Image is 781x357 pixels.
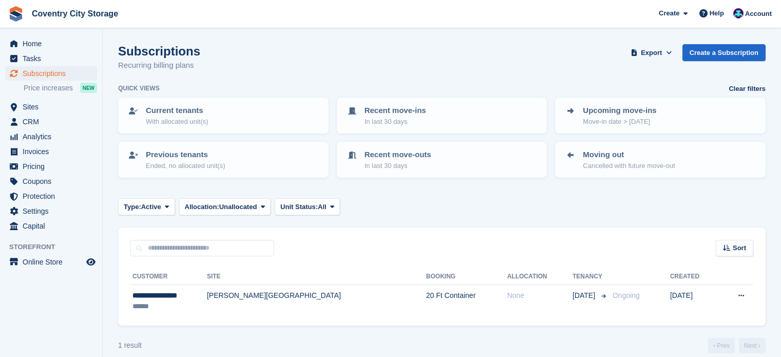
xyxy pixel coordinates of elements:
a: menu [5,144,97,159]
span: Settings [23,204,84,218]
span: Price increases [24,83,73,93]
span: Unallocated [219,202,257,212]
p: In last 30 days [365,161,431,171]
span: CRM [23,115,84,129]
span: Active [141,202,161,212]
span: Pricing [23,159,84,174]
img: stora-icon-8386f47178a22dfd0bd8f6a31ec36ba5ce8667c1dd55bd0f319d3a0aa187defe.svg [8,6,24,22]
th: Tenancy [573,269,608,285]
a: menu [5,129,97,144]
p: Cancelled with future move-out [583,161,675,171]
p: Recurring billing plans [118,60,200,71]
p: Recent move-outs [365,149,431,161]
span: Sites [23,100,84,114]
button: Export [629,44,674,61]
a: menu [5,115,97,129]
p: Previous tenants [146,149,225,161]
a: Price increases NEW [24,82,97,93]
button: Type: Active [118,198,175,215]
a: menu [5,255,97,269]
a: menu [5,174,97,189]
h6: Quick views [118,84,160,93]
th: Created [670,269,718,285]
div: None [507,290,573,301]
th: Site [207,269,426,285]
span: Account [745,9,772,19]
button: Unit Status: All [275,198,340,215]
p: Recent move-ins [365,105,426,117]
span: Unit Status: [280,202,318,212]
p: Ended, no allocated unit(s) [146,161,225,171]
a: Moving out Cancelled with future move-out [556,143,765,177]
div: NEW [80,83,97,93]
a: Current tenants With allocated unit(s) [119,99,328,133]
a: menu [5,189,97,203]
span: Subscriptions [23,66,84,81]
span: All [318,202,327,212]
th: Booking [426,269,507,285]
span: Invoices [23,144,84,159]
a: Create a Subscription [682,44,766,61]
h1: Subscriptions [118,44,200,58]
a: Upcoming move-ins Move-in date > [DATE] [556,99,765,133]
span: Sort [733,243,746,253]
a: Recent move-outs In last 30 days [338,143,546,177]
a: menu [5,219,97,233]
p: Current tenants [146,105,208,117]
span: Storefront [9,242,102,252]
span: Allocation: [185,202,219,212]
a: Preview store [85,256,97,268]
span: Analytics [23,129,84,144]
span: Capital [23,219,84,233]
a: Clear filters [729,84,766,94]
a: menu [5,100,97,114]
p: Moving out [583,149,675,161]
td: [PERSON_NAME][GEOGRAPHIC_DATA] [207,285,426,317]
img: Michael Doherty [733,8,744,18]
p: Upcoming move-ins [583,105,656,117]
span: Tasks [23,51,84,66]
p: With allocated unit(s) [146,117,208,127]
a: Previous tenants Ended, no allocated unit(s) [119,143,328,177]
a: Next [739,338,766,353]
span: Protection [23,189,84,203]
th: Customer [130,269,207,285]
span: Help [710,8,724,18]
div: 1 result [118,340,142,351]
a: menu [5,51,97,66]
th: Allocation [507,269,573,285]
td: 20 Ft Container [426,285,507,317]
td: [DATE] [670,285,718,317]
button: Allocation: Unallocated [179,198,271,215]
span: Type: [124,202,141,212]
nav: Page [706,338,768,353]
span: Create [659,8,679,18]
span: Online Store [23,255,84,269]
a: Coventry City Storage [28,5,122,22]
span: [DATE] [573,290,597,301]
span: Export [641,48,662,58]
span: Ongoing [613,291,640,299]
a: menu [5,159,97,174]
a: Previous [708,338,735,353]
a: menu [5,204,97,218]
a: menu [5,66,97,81]
p: Move-in date > [DATE] [583,117,656,127]
a: Recent move-ins In last 30 days [338,99,546,133]
span: Home [23,36,84,51]
p: In last 30 days [365,117,426,127]
span: Coupons [23,174,84,189]
a: menu [5,36,97,51]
